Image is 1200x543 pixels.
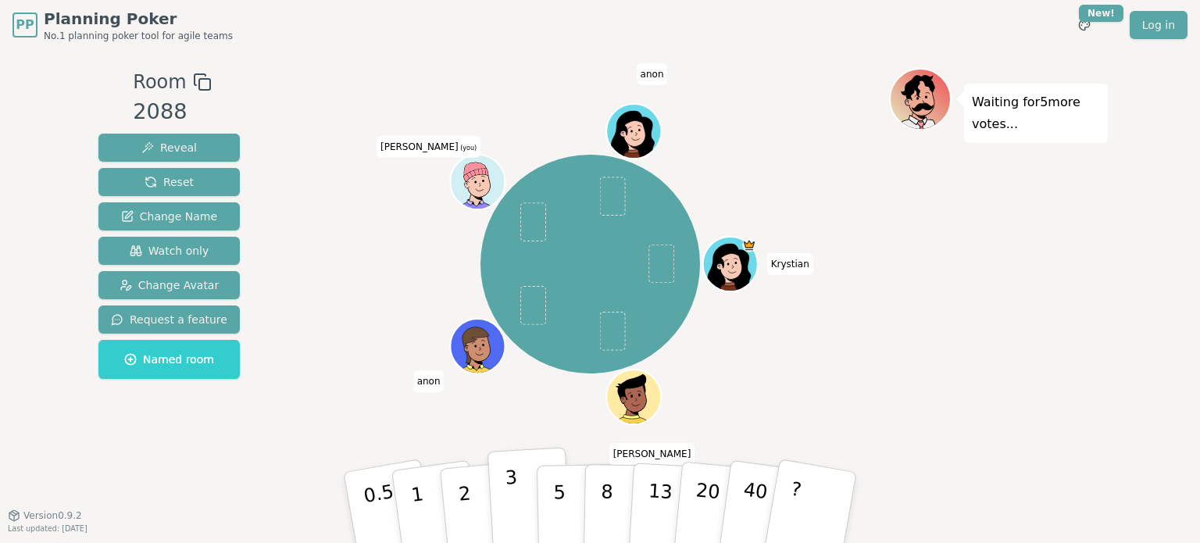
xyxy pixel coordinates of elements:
[98,340,240,379] button: Named room
[8,509,82,522] button: Version0.9.2
[145,174,194,190] span: Reset
[12,8,233,42] a: PPPlanning PokerNo.1 planning poker tool for agile teams
[637,63,668,85] span: Click to change your name
[609,443,695,465] span: Click to change your name
[120,277,220,293] span: Change Avatar
[742,238,756,252] span: Krystian is the host
[121,209,217,224] span: Change Name
[1079,5,1123,22] div: New!
[98,305,240,334] button: Request a feature
[98,271,240,299] button: Change Avatar
[98,237,240,265] button: Watch only
[459,144,477,151] span: (you)
[23,509,82,522] span: Version 0.9.2
[133,96,211,128] div: 2088
[1130,11,1187,39] a: Log in
[98,134,240,162] button: Reveal
[972,91,1100,135] p: Waiting for 5 more votes...
[44,8,233,30] span: Planning Poker
[16,16,34,34] span: PP
[452,156,503,208] button: Click to change your avatar
[98,168,240,196] button: Reset
[111,312,227,327] span: Request a feature
[377,135,480,157] span: Click to change your name
[133,68,186,96] span: Room
[98,202,240,230] button: Change Name
[8,524,87,533] span: Last updated: [DATE]
[1070,11,1098,39] button: New!
[413,370,445,392] span: Click to change your name
[130,243,209,259] span: Watch only
[44,30,233,42] span: No.1 planning poker tool for agile teams
[124,352,214,367] span: Named room
[141,140,197,155] span: Reveal
[767,253,813,275] span: Click to change your name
